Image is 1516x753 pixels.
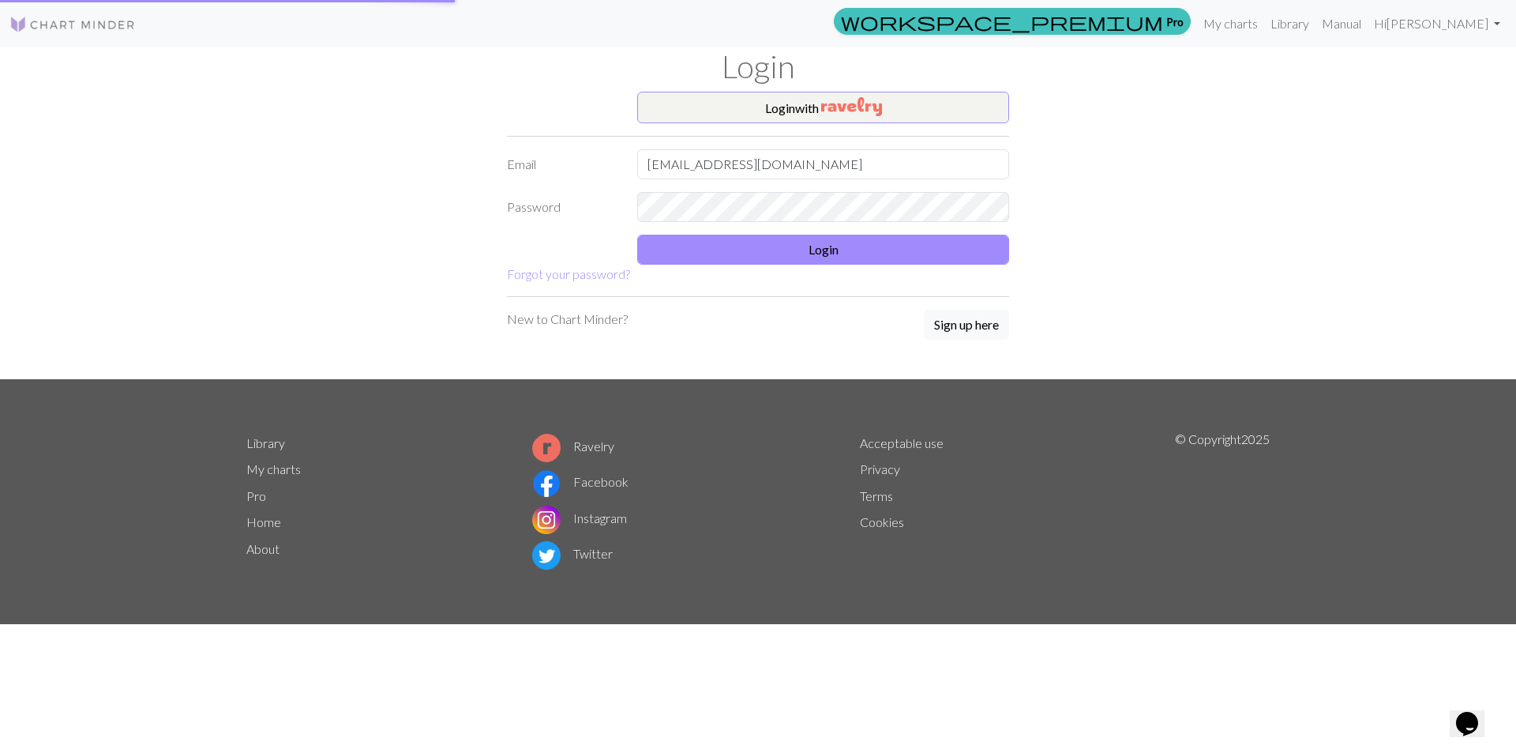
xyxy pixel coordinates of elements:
a: Library [1264,8,1315,40]
button: Loginwith [637,92,1009,123]
a: Hi[PERSON_NAME] [1368,8,1507,40]
a: Ravelry [532,439,614,454]
img: Facebook logo [532,469,561,498]
a: Manual [1315,8,1368,40]
a: Home [246,514,281,529]
a: Cookies [860,514,904,529]
span: workspace_premium [841,10,1163,32]
button: Sign up here [924,310,1009,340]
a: My charts [246,461,301,476]
img: Instagram logo [532,506,561,534]
a: Pro [246,488,266,503]
a: Forgot your password? [507,266,630,281]
p: New to Chart Minder? [507,310,628,329]
iframe: chat widget [1450,690,1500,737]
img: Twitter logo [532,541,561,570]
img: Ravelry logo [532,434,561,462]
label: Email [497,149,628,179]
img: Ravelry [821,97,882,116]
a: Library [246,435,285,450]
label: Password [497,192,628,222]
a: Twitter [532,546,613,561]
a: Facebook [532,474,629,489]
button: Login [637,235,1009,265]
a: Sign up here [924,310,1009,341]
img: Logo [9,15,136,34]
a: Terms [860,488,893,503]
p: © Copyright 2025 [1175,430,1270,574]
a: About [246,541,280,556]
h1: Login [237,47,1279,85]
a: Privacy [860,461,900,476]
a: My charts [1197,8,1264,40]
a: Pro [834,8,1191,35]
a: Acceptable use [860,435,944,450]
a: Instagram [532,510,627,525]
